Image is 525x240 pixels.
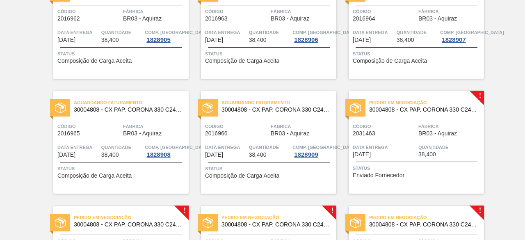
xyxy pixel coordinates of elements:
span: 38,400 [249,37,267,43]
span: Composição de Carga Aceita [353,58,427,64]
span: BR03 - Aquiraz [418,16,457,22]
span: 38,400 [101,152,119,158]
img: status [203,103,213,113]
span: 01/10/2025 [57,152,75,158]
span: Status [57,50,187,58]
span: Fábrica [418,122,482,130]
span: 38,400 [249,152,267,158]
a: Comp. [GEOGRAPHIC_DATA]1828907 [440,28,482,43]
span: BR03 - Aquiraz [271,16,309,22]
img: status [55,103,66,113]
div: 1828908 [145,151,172,158]
span: Código [205,122,269,130]
span: Quantidade [397,28,438,37]
div: 1828909 [292,151,320,158]
span: Composição de Carga Aceita [57,173,132,179]
a: Comp. [GEOGRAPHIC_DATA]1828908 [145,143,187,158]
span: Aguardando Faturamento [74,98,189,107]
span: Código [353,7,416,16]
span: Comp. Carga [145,28,208,37]
span: Status [205,165,334,173]
span: 2031463 [353,130,375,137]
div: 1828907 [440,37,467,43]
span: Composição de Carga Aceita [205,173,279,179]
span: 2016965 [57,130,80,137]
img: status [350,217,361,228]
span: Status [205,50,334,58]
a: Comp. [GEOGRAPHIC_DATA]1828905 [145,28,187,43]
span: Pedido em Negociação [74,213,189,222]
span: 29/09/2025 [205,37,223,43]
span: Quantidade [249,143,291,151]
span: 2016964 [353,16,375,22]
span: BR03 - Aquiraz [271,130,309,137]
span: BR03 - Aquiraz [418,130,457,137]
span: Composição de Carga Aceita [205,58,279,64]
span: Status [353,50,482,58]
span: Comp. Carga [145,143,208,151]
img: status [203,217,213,228]
span: Status [353,164,482,172]
span: 02/10/2025 [205,152,223,158]
span: Código [57,122,121,130]
span: 27/09/2025 [57,37,75,43]
span: Data entrega [353,28,395,37]
a: statusAguardando Faturamento30004808 - CX PAP. CORONA 330 C24 WAVECódigo2016965FábricaBR03 - Aqui... [41,91,189,194]
span: Pedido em Negociação [369,98,484,107]
span: Data entrega [205,28,247,37]
span: Código [205,7,269,16]
span: Composição de Carga Aceita [57,58,132,64]
span: 30004808 - CX PAP. CORONA 330 C24 WAVE [221,107,330,113]
span: BR03 - Aquiraz [123,130,162,137]
div: 1828905 [145,37,172,43]
span: Data entrega [57,28,99,37]
span: Data entrega [205,143,247,151]
span: Comp. Carga [292,28,356,37]
span: Pedido em Negociação [369,213,484,222]
span: BR03 - Aquiraz [123,16,162,22]
a: !statusPedido em Negociação30004808 - CX PAP. CORONA 330 C24 WAVECódigo2031463FábricaBR03 - Aquir... [336,91,484,194]
div: 1828906 [292,37,320,43]
span: 38,400 [101,37,119,43]
span: 30004808 - CX PAP. CORONA 330 C24 WAVE [221,222,330,228]
span: Enviado Fornecedor [353,172,404,178]
span: Data entrega [57,143,99,151]
span: 2016966 [205,130,228,137]
img: status [55,217,66,228]
span: Comp. Carga [440,28,504,37]
span: Código [353,122,416,130]
span: 2016962 [57,16,80,22]
span: Data entrega [353,143,416,151]
span: Aguardando Faturamento [221,98,336,107]
span: Quantidade [101,143,143,151]
span: Comp. Carga [292,143,356,151]
span: Pedido em Negociação [221,213,336,222]
span: Fábrica [271,122,334,130]
a: Comp. [GEOGRAPHIC_DATA]1828906 [292,28,334,43]
span: 30004808 - CX PAP. CORONA 330 C24 WAVE [74,222,182,228]
span: Fábrica [271,7,334,16]
span: 2016963 [205,16,228,22]
span: Fábrica [123,122,187,130]
img: status [350,103,361,113]
span: Status [57,165,187,173]
span: Quantidade [418,143,482,151]
span: Fábrica [418,7,482,16]
span: 30004808 - CX PAP. CORONA 330 C24 WAVE [74,107,182,113]
span: 30004808 - CX PAP. CORONA 330 C24 WAVE [369,107,477,113]
span: 30/09/2025 [353,37,371,43]
span: Fábrica [123,7,187,16]
span: Quantidade [249,28,291,37]
span: Código [57,7,121,16]
a: statusAguardando Faturamento30004808 - CX PAP. CORONA 330 C24 WAVECódigo2016966FábricaBR03 - Aqui... [189,91,336,194]
span: 16/10/2025 [353,151,371,158]
span: 38,400 [397,37,414,43]
span: 38,400 [418,151,436,158]
a: Comp. [GEOGRAPHIC_DATA]1828909 [292,143,334,158]
span: 30004808 - CX PAP. CORONA 330 C24 WAVE [369,222,477,228]
span: Quantidade [101,28,143,37]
